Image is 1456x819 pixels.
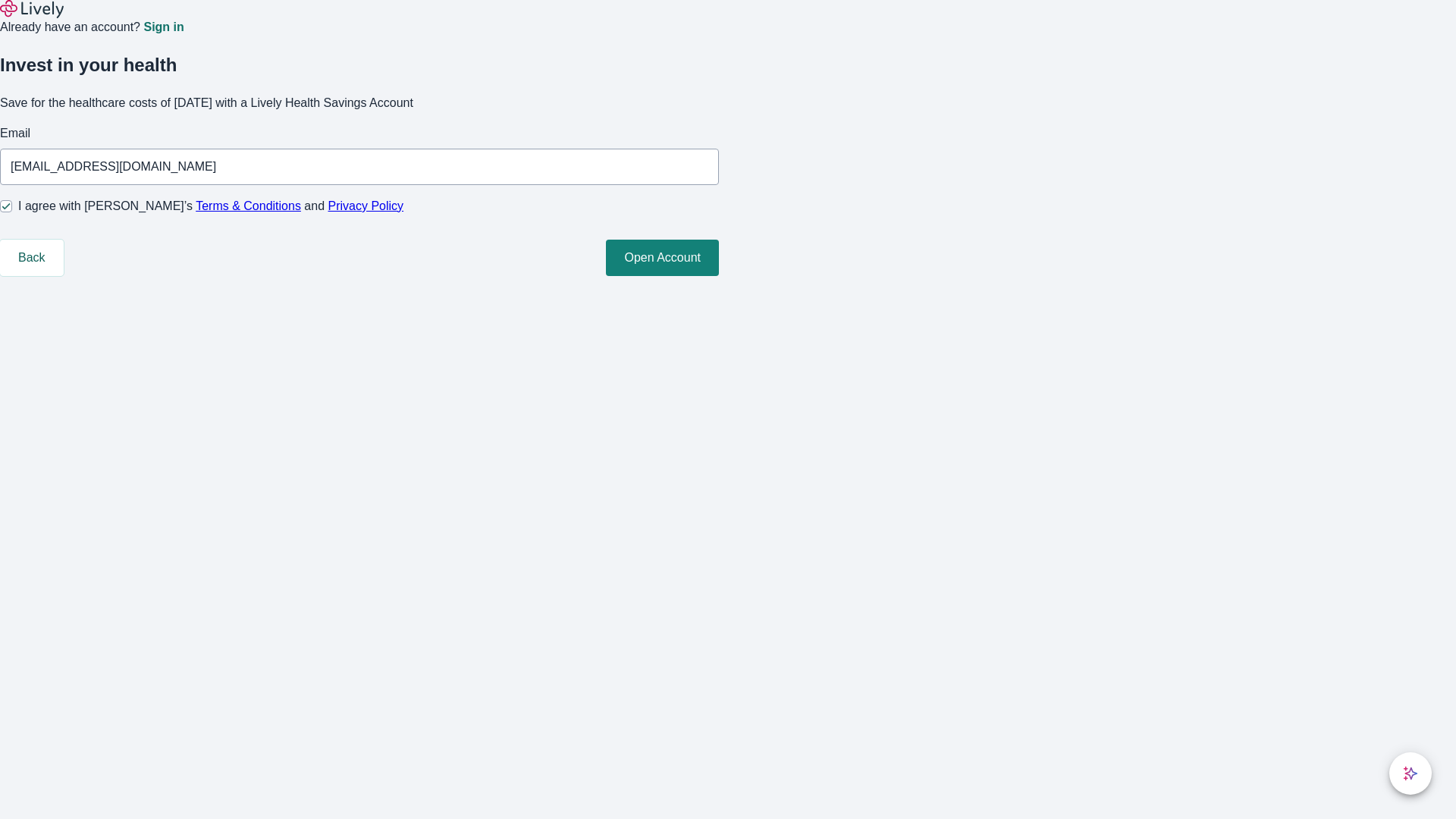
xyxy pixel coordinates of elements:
button: chat [1389,752,1432,795]
button: Open Account [606,240,719,276]
a: Terms & Conditions [196,199,301,212]
a: Privacy Policy [328,199,404,212]
a: Sign in [143,21,184,33]
svg: Lively AI Assistant [1403,766,1418,781]
span: I agree with [PERSON_NAME]’s and [18,197,403,215]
